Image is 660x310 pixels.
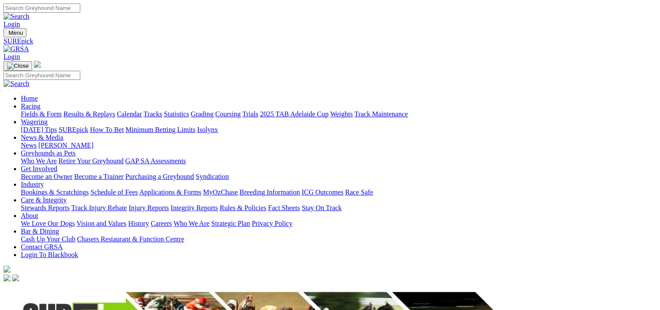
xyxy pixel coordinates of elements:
a: About [21,212,38,219]
a: Calendar [117,110,142,118]
div: Get Involved [21,173,657,181]
a: Become a Trainer [74,173,124,180]
a: Track Injury Rebate [71,204,127,211]
a: History [128,220,149,227]
div: Racing [21,110,657,118]
a: Purchasing a Greyhound [125,173,194,180]
a: [PERSON_NAME] [38,142,93,149]
a: MyOzChase [203,188,238,196]
div: News & Media [21,142,657,149]
a: Get Involved [21,165,57,172]
a: Fields & Form [21,110,62,118]
a: Login [3,53,20,60]
a: Wagering [21,118,48,125]
a: ICG Outcomes [302,188,343,196]
input: Search [3,71,80,80]
a: Become an Owner [21,173,72,180]
a: Track Maintenance [355,110,408,118]
a: Privacy Policy [252,220,292,227]
div: Bar & Dining [21,235,657,243]
a: How To Bet [90,126,124,133]
div: Industry [21,188,657,196]
a: Greyhounds as Pets [21,149,76,157]
a: Weights [330,110,353,118]
img: Search [3,80,30,88]
a: Cash Up Your Club [21,235,75,243]
a: Home [21,95,38,102]
img: GRSA [3,45,29,53]
a: Coursing [215,110,241,118]
a: Isolynx [197,126,218,133]
a: Who We Are [21,157,57,165]
a: Race Safe [345,188,373,196]
a: 2025 TAB Adelaide Cup [260,110,328,118]
img: facebook.svg [3,274,10,281]
a: Minimum Betting Limits [125,126,195,133]
a: Applications & Forms [139,188,201,196]
a: Bar & Dining [21,228,59,235]
img: Search [3,13,30,20]
a: Schedule of Fees [90,188,138,196]
a: Rules & Policies [220,204,266,211]
button: Toggle navigation [3,61,32,71]
a: Login [3,20,20,28]
a: Chasers Restaurant & Function Centre [77,235,184,243]
a: Statistics [164,110,189,118]
div: Wagering [21,126,657,134]
a: Who We Are [174,220,210,227]
a: [DATE] Tips [21,126,57,133]
a: Breeding Information [240,188,300,196]
a: News & Media [21,134,63,141]
a: Syndication [196,173,229,180]
input: Search [3,3,80,13]
img: logo-grsa-white.png [3,266,10,273]
a: Careers [151,220,172,227]
a: Integrity Reports [171,204,218,211]
a: Tracks [144,110,162,118]
a: Retire Your Greyhound [59,157,124,165]
a: Stay On Track [302,204,341,211]
a: Strategic Plan [211,220,250,227]
a: Bookings & Scratchings [21,188,89,196]
a: Login To Blackbook [21,251,78,258]
button: Toggle navigation [3,28,26,37]
a: Results & Replays [63,110,115,118]
a: SUREpick [59,126,88,133]
img: twitter.svg [12,274,19,281]
div: Care & Integrity [21,204,657,212]
a: Trials [242,110,258,118]
img: Close [7,63,29,69]
a: Grading [191,110,213,118]
a: Injury Reports [128,204,169,211]
img: logo-grsa-white.png [34,61,41,68]
a: Industry [21,181,44,188]
a: Contact GRSA [21,243,62,251]
a: Care & Integrity [21,196,67,204]
a: Vision and Values [76,220,126,227]
a: We Love Our Dogs [21,220,75,227]
a: News [21,142,36,149]
span: Menu [9,30,23,36]
a: SUREpick [3,37,657,45]
a: GAP SA Assessments [125,157,186,165]
a: Fact Sheets [268,204,300,211]
div: Greyhounds as Pets [21,157,657,165]
a: Stewards Reports [21,204,69,211]
div: About [21,220,657,228]
a: Racing [21,102,40,110]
